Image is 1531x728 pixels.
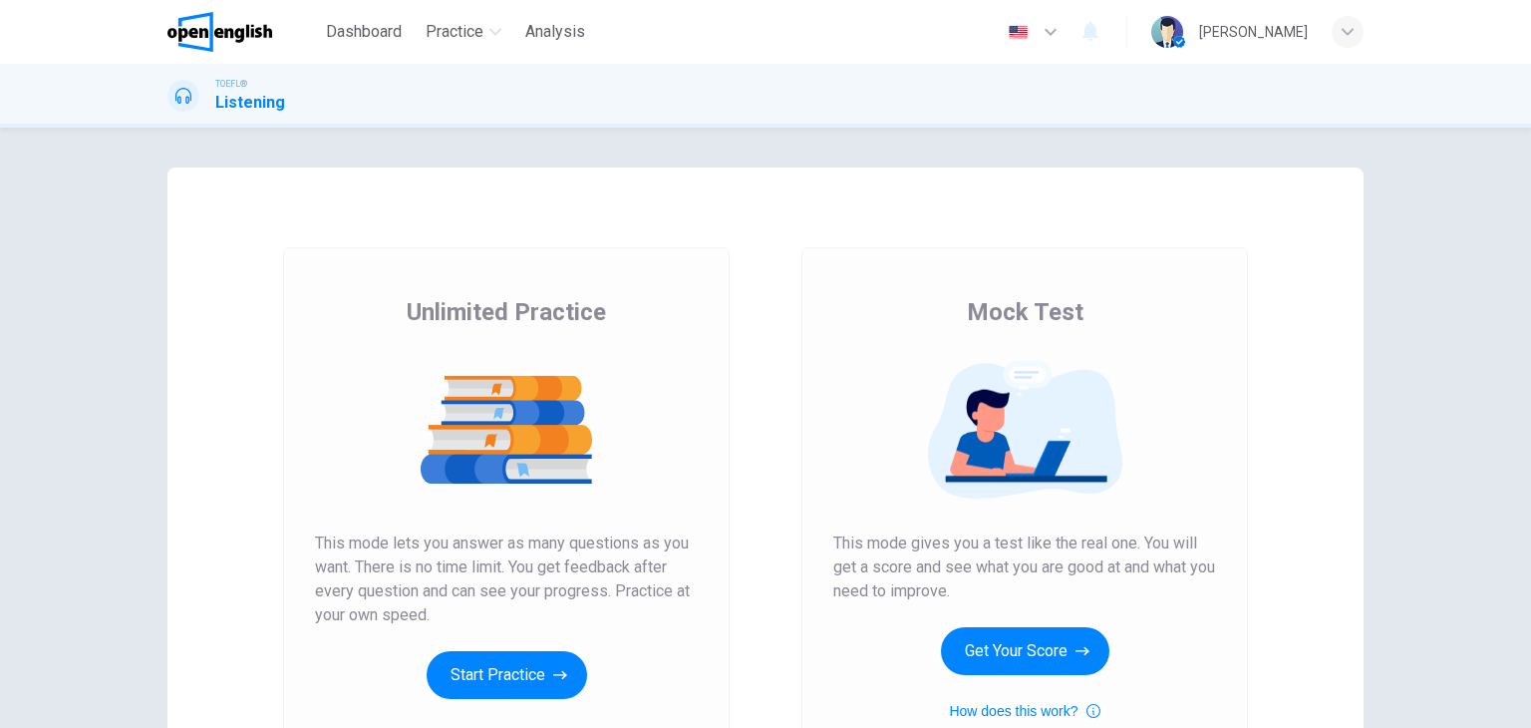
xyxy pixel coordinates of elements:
[517,14,593,50] button: Analysis
[326,20,402,44] span: Dashboard
[1199,20,1308,44] div: [PERSON_NAME]
[427,651,587,699] button: Start Practice
[941,627,1109,675] button: Get Your Score
[833,532,1216,603] span: This mode gives you a test like the real one. You will get a score and see what you are good at a...
[525,20,585,44] span: Analysis
[418,14,509,50] button: Practice
[215,91,285,115] h1: Listening
[407,296,606,328] span: Unlimited Practice
[167,12,318,52] a: OpenEnglish logo
[967,296,1083,328] span: Mock Test
[167,12,272,52] img: OpenEnglish logo
[1151,16,1183,48] img: Profile picture
[315,532,698,627] span: This mode lets you answer as many questions as you want. There is no time limit. You get feedback...
[215,77,247,91] span: TOEFL®
[949,699,1099,723] button: How does this work?
[426,20,483,44] span: Practice
[1006,25,1031,40] img: en
[318,14,410,50] button: Dashboard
